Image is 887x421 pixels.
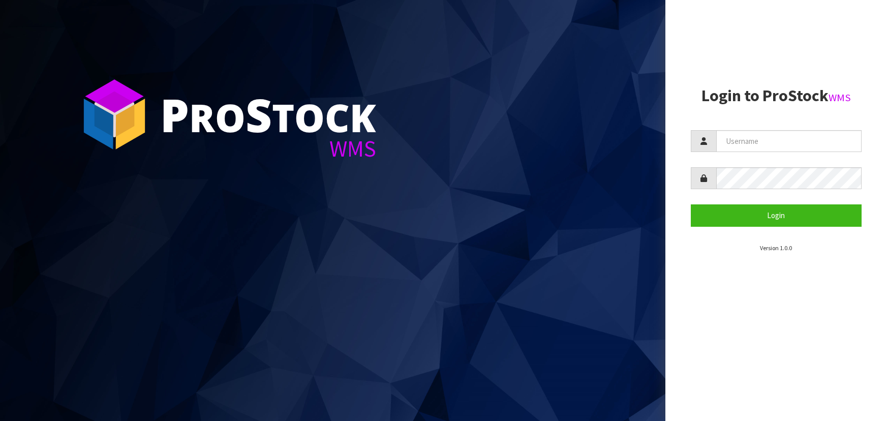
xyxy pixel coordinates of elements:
div: WMS [160,137,376,160]
h2: Login to ProStock [691,87,862,105]
button: Login [691,204,862,226]
img: ProStock Cube [76,76,152,153]
input: Username [716,130,862,152]
span: S [246,83,272,145]
small: WMS [829,91,851,104]
div: ro tock [160,92,376,137]
span: P [160,83,189,145]
small: Version 1.0.0 [760,244,792,252]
